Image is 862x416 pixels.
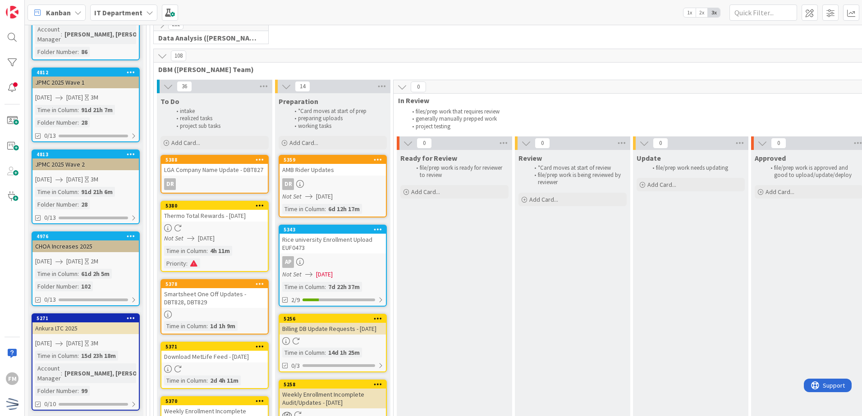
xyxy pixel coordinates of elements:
div: 4976CHOA Increases 2025 [32,232,139,252]
span: : [206,321,208,331]
span: Add Card... [289,139,318,147]
span: : [78,47,79,57]
div: Billing DB Update Requests - [DATE] [280,323,386,335]
li: working tasks [289,122,385,130]
i: Not Set [282,270,302,278]
span: [DATE] [66,339,83,348]
span: 0 [411,81,426,92]
div: Priority [164,258,186,268]
span: 2/9 [291,295,300,305]
div: 5343 [280,226,386,234]
div: LGA Company Name Update - DBT827 [161,164,268,176]
div: 86 [79,47,90,57]
span: : [206,375,208,385]
span: Support [19,1,41,12]
li: project sub tasks [171,122,267,130]
div: 5359 [284,157,386,163]
span: : [325,282,326,292]
span: [DATE] [35,339,52,348]
span: [DATE] [35,257,52,266]
span: 0/13 [44,213,56,222]
span: Preparation [279,97,318,106]
div: 6d 12h 17m [326,204,362,214]
span: 14 [295,81,310,92]
div: 4812 [32,68,139,77]
li: generally manually prepped work [407,115,862,122]
span: [DATE] [66,257,83,266]
li: file/prep work is ready for reviewer to review [411,164,507,179]
div: Folder Number [35,199,78,209]
span: [DATE] [66,175,83,184]
input: Quick Filter... [729,5,797,21]
li: file/prep work needs updating [647,164,743,172]
span: Add Card... [171,139,200,147]
span: Approved [755,154,786,163]
div: DR [282,178,294,190]
span: : [78,351,79,361]
div: 4813 [32,150,139,158]
div: 5371Download MetLife Feed - [DATE] [161,343,268,362]
li: *Card moves at start of prep [289,108,385,115]
div: 5343 [284,226,386,233]
span: : [78,187,79,197]
div: Account Manager [35,24,61,44]
span: 0/3 [291,361,300,371]
div: [PERSON_NAME], [PERSON_NAME] [62,368,165,378]
div: 99 [79,386,90,396]
div: Folder Number [35,118,78,127]
div: 5256 [284,316,386,322]
div: 5380Thermo Total Rewards - [DATE] [161,202,268,222]
div: 4812JPMC 2025 Wave 1 [32,68,139,88]
span: 2x [696,8,708,17]
div: 5371 [161,343,268,351]
span: Add Card... [529,195,558,203]
div: JPMC 2025 Wave 1 [32,77,139,88]
span: [DATE] [66,93,83,102]
div: 91d 21h 7m [79,105,115,115]
span: Add Card... [647,181,676,189]
span: 0/13 [44,295,56,304]
div: 5359 [280,156,386,164]
li: file/prep work is approved and good to upload/update/deploy [766,164,862,179]
div: 4976 [32,232,139,240]
div: AP [282,256,294,268]
div: Time in Column [282,282,325,292]
div: 14d 1h 25m [326,348,362,357]
div: 5371 [165,344,268,350]
b: IT Department [94,8,142,17]
div: Time in Column [164,375,206,385]
li: *Card moves at start of review [529,164,625,172]
span: 36 [177,81,192,92]
div: 5256Billing DB Update Requests - [DATE] [280,315,386,335]
div: AP [280,256,386,268]
div: Time in Column [164,321,206,331]
div: 3M [91,93,98,102]
span: [DATE] [316,270,333,279]
span: In Review [398,96,858,105]
div: Time in Column [35,351,78,361]
div: 5271 [32,314,139,322]
span: 3x [708,8,720,17]
span: Add Card... [411,188,440,196]
div: 4813JPMC 2025 Wave 2 [32,150,139,170]
div: Time in Column [282,348,325,357]
span: Ready for Review [400,154,457,163]
li: project testing [407,123,862,130]
div: 5378Smartsheet One Off Updates - DBT828, DBT829 [161,280,268,308]
span: Update [637,154,661,163]
div: Ankura LTC 2025 [32,322,139,334]
div: 2M [91,257,98,266]
div: Time in Column [164,246,206,256]
span: To Do [160,97,179,106]
div: 102 [79,281,93,291]
span: : [78,386,79,396]
span: [DATE] [198,234,215,243]
span: : [78,269,79,279]
div: 3M [91,339,98,348]
div: Folder Number [35,386,78,396]
span: Add Card... [766,188,794,196]
span: : [61,368,62,378]
span: : [325,204,326,214]
span: 0 [535,138,550,149]
div: Rice university Enrollment Upload EUF0473 [280,234,386,253]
